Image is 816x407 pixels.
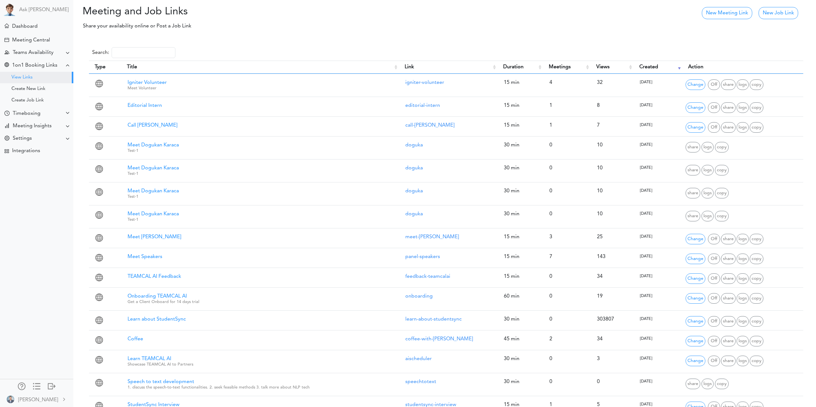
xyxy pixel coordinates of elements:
span: Meeting Details [702,379,714,389]
span: Duplicate Link [715,188,729,198]
span: Meeting Details [737,356,749,366]
span: Edit Link [686,79,705,90]
div: 1 [546,119,587,132]
span: 1:1 Meeting Link [95,167,103,175]
span: Meeting Details [702,211,714,221]
div: 15 min [501,251,540,263]
span: 1:1 Meeting Link [95,276,103,283]
a: aischeduler [405,356,432,361]
span: Turn Off Sharing [708,79,720,90]
div: View Links [11,76,33,79]
span: Meeting Details [702,165,714,175]
div: Teams Availability [13,50,54,56]
small: Get a Client Onboard for 14 days trial [128,300,199,304]
span: Edit Link [686,122,705,133]
th: Views: activate to sort column ascending [591,61,634,74]
span: Turn Off Sharing [708,356,720,366]
span: Share Link [686,165,700,175]
div: [DATE] [637,208,679,219]
div: Settings [13,136,32,142]
span: Duplicate Link [750,254,763,264]
span: Onboarding TEAMCAL AI [128,294,187,299]
a: New Job Link [759,7,798,19]
div: 60 min [501,290,540,303]
small: Showcase TEAMCAL AI to Partners [128,362,193,366]
a: speechtotext [405,379,436,384]
div: Meeting Insights [13,123,52,129]
div: 0 [546,270,587,283]
input: Search: [112,47,175,58]
div: Show only icons [33,382,40,389]
div: Integrations [12,148,40,154]
div: 303807 [594,313,630,326]
a: learn-about-studentsync [405,317,462,322]
div: 0 [594,376,630,388]
span: Meeting Details [737,316,749,327]
a: doguka [405,143,423,148]
div: 0 [546,208,587,220]
th: Action [682,61,803,74]
div: 10 [594,162,630,174]
span: 1:1 Meeting Link [95,124,103,132]
span: Call [PERSON_NAME] [128,123,177,128]
a: editorial-intern [405,103,440,108]
div: [DATE] [637,139,679,151]
div: Dashboard [12,24,38,30]
span: Duplicate Link [715,211,729,221]
th: Type [89,61,121,74]
th: Duration: activate to sort column ascending [497,61,543,74]
span: 1:1 Meeting Link [95,358,103,366]
div: 4 [546,77,587,89]
span: Duplicate Link [750,356,763,366]
span: Turn Off Sharing [708,234,720,244]
div: 7 [594,119,630,132]
span: Meeting Details [737,336,749,346]
div: [DATE] [637,333,679,344]
a: New Meeting Link [702,7,752,19]
span: 1:1 Meeting Link [95,295,103,303]
span: Turn Off Sharing [708,254,720,264]
th: Title: activate to sort column ascending [121,61,399,74]
span: Duplicate Link [750,79,763,90]
a: Ask [PERSON_NAME] [19,7,69,13]
span: Share Link [721,356,736,366]
div: 0 [546,139,587,152]
th: Created: activate to sort column ascending [634,61,682,74]
p: Share your availability online or Post a Job Link [78,22,598,30]
a: onboarding [405,294,433,299]
div: 30 min [501,353,540,365]
a: doguka [405,166,423,171]
div: [DATE] [637,77,679,88]
span: Learn about StudentSync [128,317,186,322]
span: Duplicate Link [715,379,729,389]
div: 15 min [501,119,540,132]
div: Meeting Dashboard [4,24,9,28]
span: 1:1 Meeting Link [95,144,103,152]
div: 30 min [501,208,540,220]
div: [DATE] [637,231,679,242]
span: Meeting Details [737,79,749,90]
span: Share Link [721,234,736,244]
small: 1. discuss the speech-to-text functionalities. 2. seek feasible methods 3. talk more about NLP tech [128,385,310,389]
span: Edit Link [686,316,705,327]
span: Edit Link [686,254,705,264]
span: Edit Link [686,293,705,304]
a: coffee-with-[PERSON_NAME] [405,337,473,342]
span: Share Link [721,254,736,264]
div: 3 [546,231,587,243]
span: Duplicate Link [715,165,729,175]
span: Share Link [686,211,700,221]
span: Turn Off Sharing [708,122,720,133]
span: 1:1 Meeting Link [95,318,103,326]
div: 0 [546,353,587,365]
span: Share Link [721,79,736,90]
a: Change side menu [33,382,40,391]
div: 30 min [501,185,540,197]
div: 1 [546,100,587,112]
span: Turn Off Sharing [708,293,720,304]
div: 30 min [501,313,540,326]
div: 15 min [501,231,540,243]
span: Share Link [686,142,700,152]
div: 8 [594,100,630,112]
small: Test-1 [128,195,138,199]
